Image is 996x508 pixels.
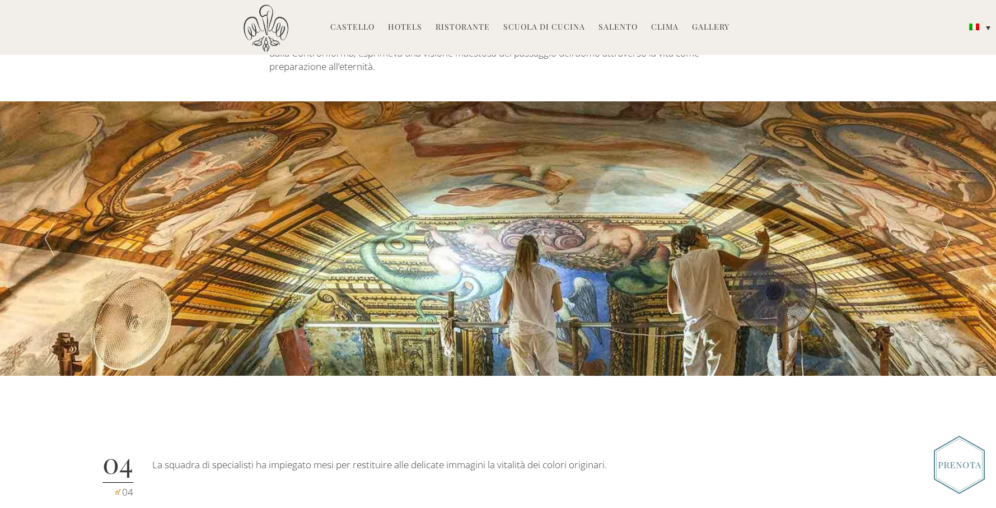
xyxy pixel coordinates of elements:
img: Book_Button_Italian.png [934,436,985,494]
a: Hotels [388,21,422,34]
a: Salento [598,21,638,34]
span: of [115,487,120,495]
a: Clima [651,21,679,34]
a: Gallery [692,21,730,34]
img: Italiano [969,24,979,30]
img: Castello di Ugento [244,4,288,52]
a: Scuola di Cucina [503,21,585,34]
a: Ristorante [436,21,490,34]
div: 04 [102,449,133,483]
span: 04 [122,486,133,498]
a: Castello [330,21,375,34]
p: La squadra di specialisti ha impiegato mesi per restituire alle delicate immagini la vitalità dei... [152,458,853,472]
